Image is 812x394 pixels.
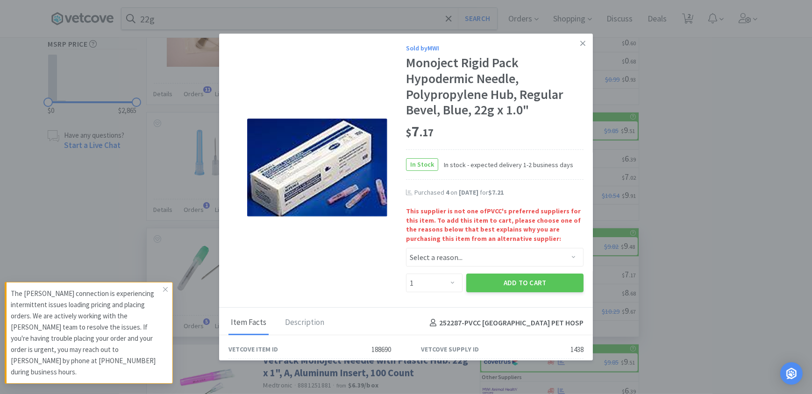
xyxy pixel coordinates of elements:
[414,188,584,197] div: Purchased on for
[438,160,573,170] span: In stock - expected delivery 1-2 business days
[488,188,504,197] span: $7.21
[570,344,584,355] div: 1438
[247,119,387,217] img: ba15fe0aafcd4fb38ea99d1fa5ec5e76_1438.png
[406,207,584,243] strong: This supplier is not one of PVCC 's preferred suppliers for this item. To add this item to cart, ...
[371,344,391,355] div: 188690
[780,362,803,385] div: Open Intercom Messenger
[466,274,584,292] button: Add to Cart
[406,55,584,118] div: Monoject Rigid Pack Hypodermic Needle, Polypropylene Hub, Regular Bevel, Blue, 22g x 1.0"
[228,344,278,354] div: Vetcove Item ID
[228,311,269,335] div: Item Facts
[11,288,163,378] p: The [PERSON_NAME] connection is experiencing intermittent issues loading pricing and placing orde...
[459,188,478,197] span: [DATE]
[421,344,479,354] div: Vetcove Supply ID
[426,317,584,329] h4: 252287 - PVCC [GEOGRAPHIC_DATA] PET HOSP
[283,311,327,335] div: Description
[406,159,438,170] span: In Stock
[446,188,449,197] span: 4
[406,126,412,139] span: $
[420,126,434,139] span: . 17
[406,122,434,141] span: 7
[406,43,584,53] div: Sold by MWI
